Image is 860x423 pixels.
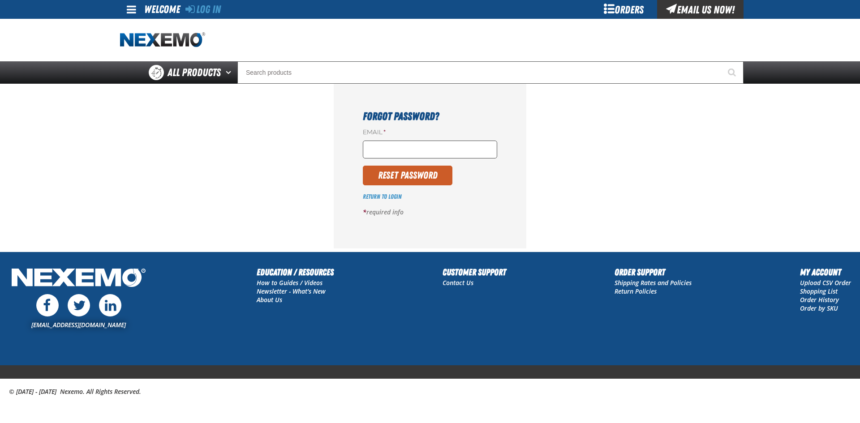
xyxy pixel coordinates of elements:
a: Shipping Rates and Policies [615,278,692,287]
h2: Education / Resources [257,265,334,279]
h2: Order Support [615,265,692,279]
h1: Forgot Password? [363,108,497,124]
a: How to Guides / Videos [257,278,322,287]
a: Log In [185,3,221,16]
h2: My Account [800,265,851,279]
button: Reset Password [363,166,452,185]
a: Home [120,32,205,48]
p: required info [363,208,497,217]
a: Upload CSV Order [800,278,851,287]
label: Email [363,128,497,137]
a: Order History [800,295,839,304]
a: Newsletter - What's New [257,287,326,295]
a: About Us [257,295,282,304]
a: [EMAIL_ADDRESS][DOMAIN_NAME] [31,320,126,329]
input: Search [237,61,744,84]
a: Contact Us [443,278,473,287]
img: Nexemo logo [120,32,205,48]
a: Order by SKU [800,304,838,312]
button: Start Searching [721,61,744,84]
a: Return Policies [615,287,657,295]
h2: Customer Support [443,265,506,279]
img: Nexemo Logo [9,265,148,292]
span: All Products [168,64,221,81]
a: Shopping List [800,287,838,295]
button: Open All Products pages [223,61,237,84]
a: Return to Login [363,193,402,200]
